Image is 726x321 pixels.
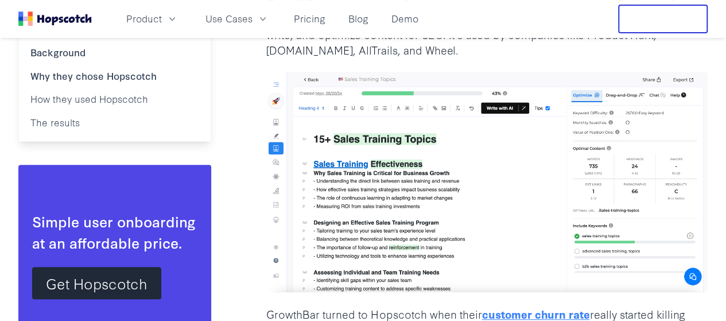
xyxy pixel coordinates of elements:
b: Background [30,45,86,59]
img: growthbar product shot [266,72,708,292]
a: Get Hopscotch [32,267,161,299]
b: Why they chose Hopscotch [30,69,157,82]
button: Use Cases [199,9,275,28]
span: Use Cases [205,11,253,26]
a: Why they chose Hopscotch [26,64,204,88]
a: Background [26,41,204,64]
a: Pricing [289,9,330,28]
span: Product [126,11,162,26]
div: Simple user onboarding at an affordable price. [32,211,197,253]
a: Home [18,11,92,26]
button: Product [119,9,185,28]
a: How they used Hopscotch [26,87,204,111]
button: Free Trial [618,5,708,33]
a: The results [26,111,204,134]
a: Blog [344,9,373,28]
a: Demo [387,9,423,28]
